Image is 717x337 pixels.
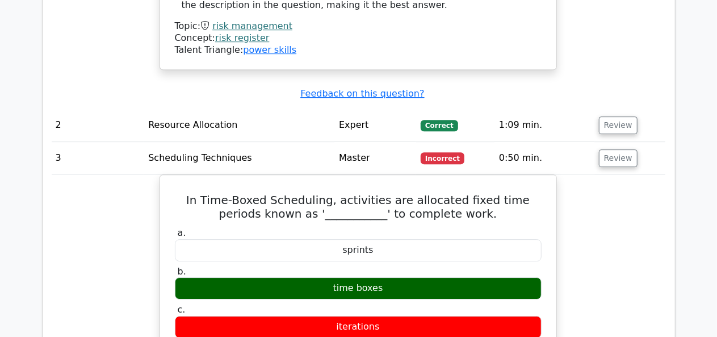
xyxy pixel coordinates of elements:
[144,109,334,142] td: Resource Allocation
[300,88,424,99] a: Feedback on this question?
[421,120,458,131] span: Correct
[215,32,269,43] a: risk register
[51,109,144,142] td: 2
[494,142,594,174] td: 0:50 min.
[334,109,416,142] td: Expert
[178,266,186,277] span: b.
[599,149,638,167] button: Review
[178,304,186,315] span: c.
[494,109,594,142] td: 1:09 min.
[175,20,542,32] div: Topic:
[175,239,542,261] div: sprints
[334,142,416,174] td: Master
[175,32,542,44] div: Concept:
[51,142,144,174] td: 3
[175,20,542,56] div: Talent Triangle:
[144,142,334,174] td: Scheduling Techniques
[243,44,296,55] a: power skills
[212,20,292,31] a: risk management
[175,277,542,299] div: time boxes
[599,117,638,134] button: Review
[178,227,186,238] span: a.
[421,152,464,164] span: Incorrect
[174,193,543,220] h5: In Time-Boxed Scheduling, activities are allocated fixed time periods known as '___________' to c...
